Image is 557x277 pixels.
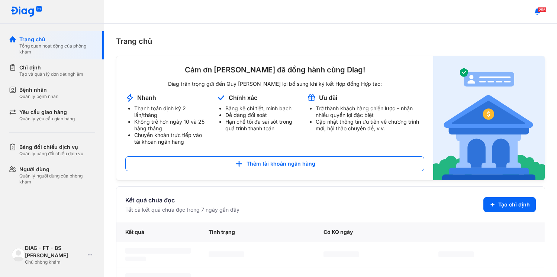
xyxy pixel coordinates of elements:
[12,248,25,261] img: logo
[25,244,85,259] div: DIAG - FT - BS [PERSON_NAME]
[19,166,95,173] div: Người dùng
[137,94,156,102] div: Nhanh
[19,43,95,55] div: Tổng quan hoạt động của phòng khám
[19,36,95,43] div: Trang chủ
[438,251,474,257] span: ‌
[19,108,75,116] div: Yêu cầu giao hàng
[125,81,424,87] div: Diag trân trọng gửi đến Quý [PERSON_NAME] lợi bổ sung khi ký kết Hợp đồng Hợp tác:
[225,105,298,112] li: Bảng kê chi tiết, minh bạch
[125,93,134,102] img: account-announcement
[498,201,530,208] span: Tạo chỉ định
[323,251,359,257] span: ‌
[19,86,58,94] div: Bệnh nhân
[483,197,536,212] button: Tạo chỉ định
[134,118,207,132] li: Không trễ hơn ngày 10 và 25 hàng tháng
[315,222,429,242] div: Có KQ ngày
[125,196,239,205] div: Kết quả chưa đọc
[19,64,83,71] div: Chỉ định
[316,118,424,132] li: Cập nhật thông tin ưu tiên về chương trình mới, hội thảo chuyên đề, v.v.
[25,259,85,265] div: Chủ phòng khám
[125,65,424,75] div: Cảm ơn [PERSON_NAME] đã đồng hành cùng Diag!
[200,222,315,242] div: Tình trạng
[125,156,424,171] button: Thêm tài khoản ngân hàng
[209,251,244,257] span: ‌
[225,112,298,118] li: Dễ dàng đối soát
[225,118,298,132] li: Hạn chế tối đa sai sót trong quá trình thanh toán
[116,222,200,242] div: Kết quả
[19,94,58,100] div: Quản lý bệnh nhân
[125,206,239,214] div: Tất cả kết quả chưa đọc trong 7 ngày gần đây
[134,132,207,145] li: Chuyển khoản trực tiếp vào tài khoản ngân hàng
[229,94,257,102] div: Chính xác
[10,6,42,17] img: logo
[19,173,95,185] div: Quản lý người dùng của phòng khám
[125,248,191,254] span: ‌
[319,94,337,102] div: Ưu đãi
[125,257,146,261] span: ‌
[307,93,316,102] img: account-announcement
[116,36,545,47] div: Trang chủ
[216,93,226,102] img: account-announcement
[19,143,83,151] div: Bảng đối chiếu dịch vụ
[19,71,83,77] div: Tạo và quản lý đơn xét nghiệm
[538,7,547,12] span: 255
[316,105,424,118] li: Trở thành khách hàng chiến lược – nhận nhiều quyền lợi đặc biệt
[433,56,545,180] img: account-announcement
[19,116,75,122] div: Quản lý yêu cầu giao hàng
[134,105,207,118] li: Thanh toán định kỳ 2 lần/tháng
[19,151,83,157] div: Quản lý bảng đối chiếu dịch vụ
